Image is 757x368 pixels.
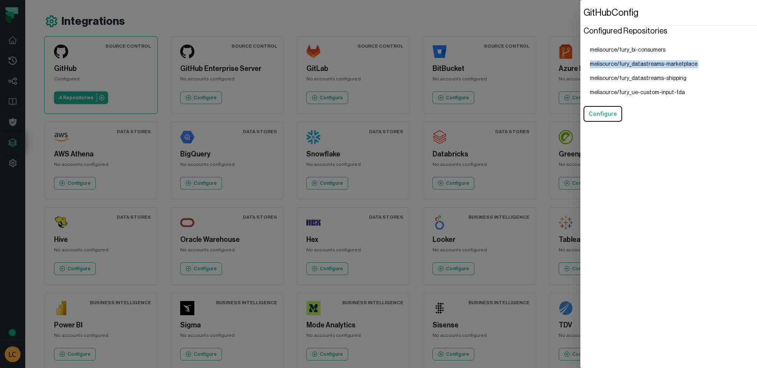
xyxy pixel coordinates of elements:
[584,85,704,100] li: melisource/fury_ue-custom-input-fda
[584,26,668,37] header: Configured Repositories
[584,106,622,122] button: Configure
[584,43,704,57] li: melisource/fury_bi-consumers
[584,71,704,85] li: melisource/fury_datastreams-shipping
[584,57,704,71] li: melisource/fury_datastreams-marketplace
